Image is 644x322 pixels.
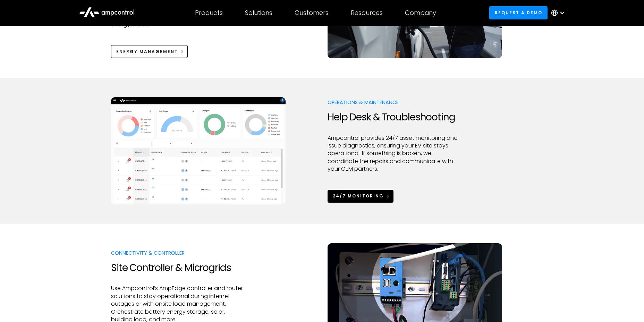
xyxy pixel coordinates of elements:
[195,9,223,17] div: Products
[111,45,188,58] a: Energy Management
[295,9,329,17] div: Customers
[111,249,245,256] p: Connectivity & Controller
[333,193,384,199] div: 24/7 Monitoring
[328,134,461,173] p: Ampcontrol provides 24/7 asset monitoring and issue diagnostics, ensuring your EV site stays oper...
[328,111,461,123] h2: Help Desk & Troubleshooting
[351,9,383,17] div: Resources
[489,6,548,19] a: Request a demo
[328,190,393,203] a: 24/7 Monitoring
[405,9,436,17] div: Company
[111,262,245,274] h2: Site Controller & Microgrids
[116,49,178,55] div: Energy Management
[328,99,461,106] p: Operations & Maintenance
[245,9,272,17] div: Solutions
[111,97,286,205] img: Ampcontrol EV charging management system for on time departure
